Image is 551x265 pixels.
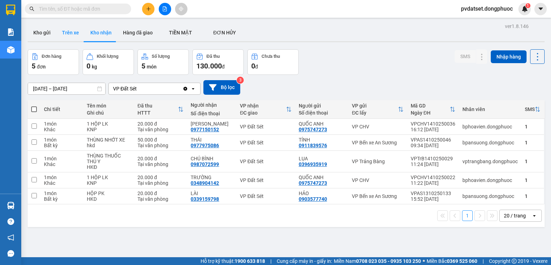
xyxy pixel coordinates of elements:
[240,103,286,109] div: VP nhận
[207,54,220,59] div: Đã thu
[28,49,79,75] button: Đơn hàng5đơn
[504,212,526,219] div: 20 / trang
[352,159,404,164] div: VP Trảng Bàng
[299,143,327,148] div: 0911839576
[7,46,15,54] img: warehouse-icon
[462,210,473,221] button: 1
[411,161,455,167] div: 11:24 [DATE]
[191,161,219,167] div: 0987072599
[191,143,219,148] div: 0977975086
[39,5,123,13] input: Tìm tên, số ĐT hoặc mã đơn
[411,180,455,186] div: 11:22 [DATE]
[411,127,455,132] div: 16:12 [DATE]
[191,196,219,202] div: 0339159798
[462,159,518,164] div: vptrangbang.dongphuoc
[7,202,15,209] img: warehouse-icon
[352,193,404,199] div: VP Bến xe An Sương
[240,110,286,116] div: ĐC giao
[191,111,233,116] div: Số điện thoại
[299,127,327,132] div: 0975747273
[191,102,233,108] div: Người nhận
[182,86,188,92] svg: Clear value
[348,100,407,119] th: Toggle SortBy
[525,124,540,129] div: 1
[179,6,184,11] span: aim
[87,143,130,148] div: hkd
[137,110,178,116] div: HTTT
[240,159,292,164] div: VP Đất Sét
[87,153,130,164] div: THÙNG THUỐC THÚ Y
[352,124,404,129] div: VP CHV
[411,175,455,180] div: VPCHV1410250022
[407,100,459,119] th: Toggle SortBy
[255,64,258,70] span: đ
[352,177,404,183] div: VP CHV
[56,32,87,36] span: Hotline: 19001152
[237,77,244,84] sup: 3
[159,3,171,15] button: file-add
[251,62,255,70] span: 0
[87,196,130,202] div: HKD
[44,121,80,127] div: 1 món
[137,175,184,180] div: 20.000 đ
[411,191,455,196] div: VPAS1310250133
[86,62,90,70] span: 0
[142,3,154,15] button: plus
[137,49,189,75] button: Số lượng5món
[44,191,80,196] div: 1 món
[427,257,477,265] span: Miền Bắc
[44,156,80,161] div: 1 món
[455,50,476,63] button: SMS
[87,191,130,196] div: HỘP PK
[299,161,327,167] div: 0396935919
[196,62,222,70] span: 130.000
[299,180,327,186] div: 0975747273
[356,258,421,264] strong: 0708 023 035 - 0935 103 250
[137,191,184,196] div: 20.000 đ
[191,127,219,132] div: 0977150152
[7,234,14,241] span: notification
[137,180,184,186] div: Tại văn phòng
[28,24,56,41] button: Kho gửi
[299,137,345,143] div: TÍNH
[191,191,233,196] div: LÀI
[7,218,14,225] span: question-circle
[191,121,233,127] div: THỦY NGUYỄN
[6,5,15,15] img: logo-vxr
[134,100,187,119] th: Toggle SortBy
[525,159,540,164] div: 1
[299,196,327,202] div: 0903577740
[56,11,95,20] span: Bến xe [GEOGRAPHIC_DATA]
[137,161,184,167] div: Tại văn phòng
[247,49,299,75] button: Chưa thu0đ
[262,54,280,59] div: Chưa thu
[203,80,240,95] button: Bộ lọc
[527,3,529,8] span: 1
[462,140,518,145] div: bpansuong.dongphuoc
[137,143,184,148] div: Tại văn phòng
[42,54,61,59] div: Đơn hàng
[137,156,184,161] div: 20.000 đ
[56,21,97,30] span: 01 Võ Văn Truyện, KP.1, Phường 2
[44,175,80,180] div: 1 món
[522,6,528,12] img: icon-new-feature
[141,62,145,70] span: 5
[2,46,74,50] span: [PERSON_NAME]:
[352,103,398,109] div: VP gửi
[87,164,130,170] div: HKĐ
[44,137,80,143] div: 1 món
[2,51,43,56] span: In ngày:
[213,30,236,35] span: ĐƠN HỦY
[191,137,233,143] div: THÁI
[113,85,137,92] div: VP Đất Sét
[240,124,292,129] div: VP Đất Sét
[146,6,151,11] span: plus
[491,50,527,63] button: Nhập hàng
[235,258,265,264] strong: 1900 633 818
[92,64,97,70] span: kg
[87,103,130,109] div: Tên món
[44,196,80,202] div: Bất kỳ
[35,45,74,50] span: VPDS1410250006
[525,140,540,145] div: 1
[191,180,219,186] div: 0348904142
